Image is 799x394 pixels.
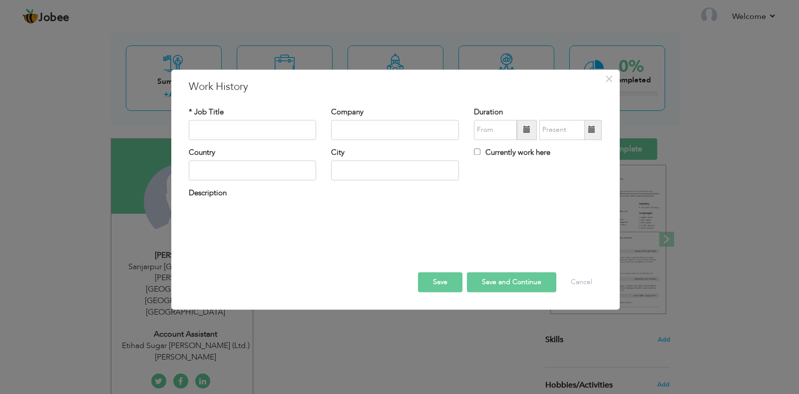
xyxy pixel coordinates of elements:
h3: Work History [189,79,602,94]
button: Cancel [561,272,602,292]
label: City [331,147,345,158]
label: Description [189,188,227,199]
label: Company [331,107,364,117]
label: Duration [474,107,503,117]
label: * Job Title [189,107,224,117]
button: Save [418,272,462,292]
input: Present [539,120,585,140]
button: Save and Continue [467,272,556,292]
label: Currently work here [474,147,550,158]
span: × [605,70,613,88]
input: Currently work here [474,148,480,155]
input: From [474,120,517,140]
button: Close [601,71,617,87]
label: Country [189,147,215,158]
